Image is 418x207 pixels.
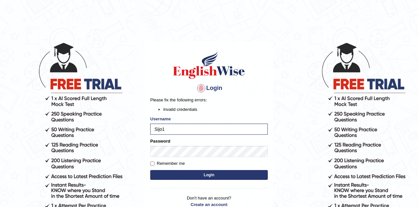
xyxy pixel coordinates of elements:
[150,83,268,94] h4: Login
[150,97,268,103] p: Please fix the following errors:
[150,138,170,144] label: Password
[150,162,154,166] input: Remember me
[172,50,246,80] img: Logo of English Wise sign in for intelligent practice with AI
[163,106,268,112] li: Invalid credentials
[150,170,268,180] button: Login
[150,160,185,167] label: Remember me
[150,116,171,122] label: Username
